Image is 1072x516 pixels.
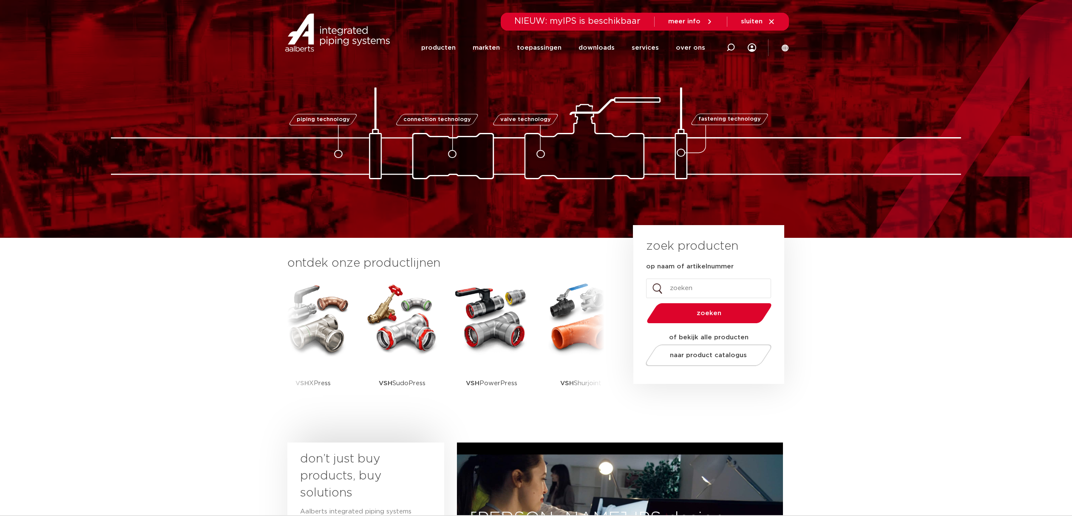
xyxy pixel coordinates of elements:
label: op naam of artikelnummer [646,262,734,271]
strong: VSH [466,380,479,386]
p: Shurjoint [560,357,601,410]
span: piping technology [296,117,349,122]
h3: zoek producten [646,238,738,255]
a: services [632,31,659,64]
a: VSHXPress [275,280,351,410]
a: downloads [579,31,615,64]
a: sluiten [741,18,775,25]
button: zoeken [644,302,775,324]
nav: Menu [421,31,705,64]
h3: ontdek onze productlijnen [287,255,604,272]
span: fastening technology [698,117,761,122]
span: NIEUW: myIPS is beschikbaar [514,17,641,25]
a: over ons [676,31,705,64]
span: meer info [668,18,700,25]
a: meer info [668,18,713,25]
strong: VSH [295,380,309,386]
p: SudoPress [379,357,425,410]
span: valve technology [500,117,550,122]
span: zoeken [669,310,750,316]
a: producten [421,31,456,64]
strong: VSH [560,380,574,386]
a: VSHShurjoint [542,280,619,410]
input: zoeken [646,279,771,298]
span: sluiten [741,18,763,25]
a: naar product catalogus [644,344,774,366]
a: toepassingen [517,31,562,64]
a: VSHPowerPress [453,280,530,410]
a: VSHSudoPress [364,280,440,410]
strong: of bekijk alle producten [669,334,749,341]
p: PowerPress [466,357,517,410]
a: markten [473,31,500,64]
strong: VSH [379,380,392,386]
p: XPress [295,357,331,410]
h3: don’t just buy products, buy solutions [300,451,416,502]
span: naar product catalogus [670,352,747,358]
span: connection technology [403,117,471,122]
